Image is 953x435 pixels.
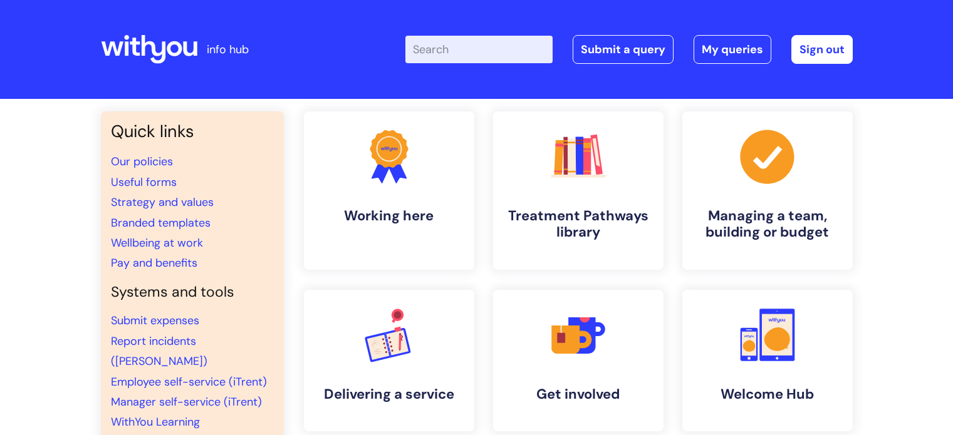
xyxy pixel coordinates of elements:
a: Manager self-service (iTrent) [111,394,262,409]
h4: Treatment Pathways library [503,208,654,241]
a: Submit expenses [111,313,199,328]
a: Branded templates [111,215,211,230]
a: Working here [304,111,474,270]
h3: Quick links [111,121,274,141]
a: WithYou Learning [111,414,200,429]
a: Delivering a service [304,290,474,431]
p: info hub [207,39,249,59]
a: Report incidents ([PERSON_NAME]) [111,334,207,369]
a: My queries [694,35,771,64]
a: Our policies [111,154,173,169]
a: Pay and benefits [111,255,197,270]
a: Strategy and values [111,195,214,210]
a: Managing a team, building or budget [682,111,853,270]
a: Welcome Hub [682,290,853,431]
a: Employee self-service (iTrent) [111,374,267,389]
a: Submit a query [573,35,674,64]
a: Treatment Pathways library [493,111,664,270]
h4: Welcome Hub [692,386,843,402]
h4: Delivering a service [314,386,464,402]
a: Wellbeing at work [111,235,203,250]
div: | - [405,35,853,64]
a: Useful forms [111,175,177,190]
h4: Get involved [503,386,654,402]
a: Sign out [791,35,853,64]
h4: Working here [314,208,464,224]
h4: Systems and tools [111,284,274,301]
h4: Managing a team, building or budget [692,208,843,241]
input: Search [405,36,553,63]
a: Get involved [493,290,664,431]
